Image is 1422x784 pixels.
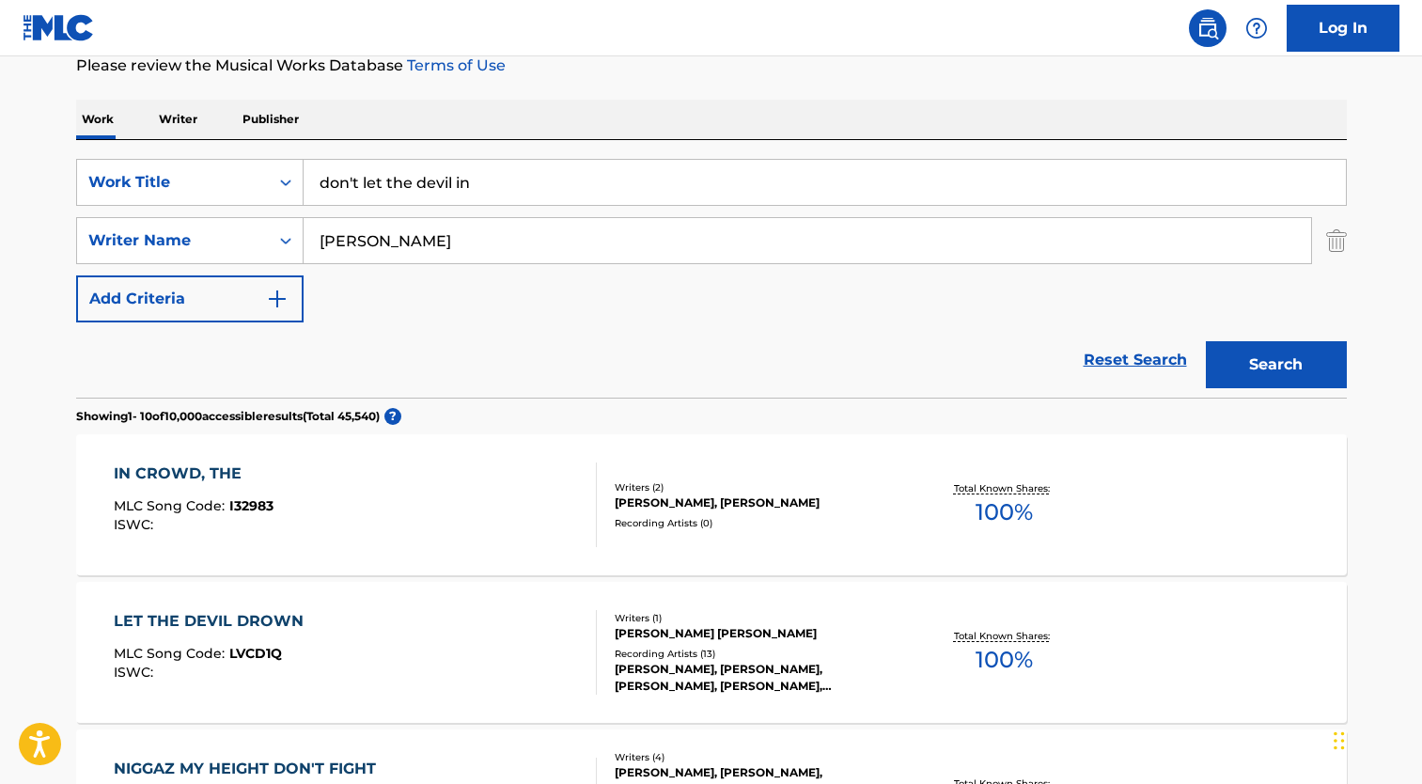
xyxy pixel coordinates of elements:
[1196,17,1219,39] img: search
[1287,5,1399,52] a: Log In
[954,629,1055,643] p: Total Known Shares:
[615,516,899,530] div: Recording Artists ( 0 )
[76,408,380,425] p: Showing 1 - 10 of 10,000 accessible results (Total 45,540 )
[266,288,289,310] img: 9d2ae6d4665cec9f34b9.svg
[615,625,899,642] div: [PERSON_NAME] [PERSON_NAME]
[1334,713,1345,769] div: Drag
[76,159,1347,398] form: Search Form
[88,229,258,252] div: Writer Name
[1206,341,1347,388] button: Search
[114,497,229,514] span: MLC Song Code :
[76,434,1347,575] a: IN CROWD, THEMLC Song Code:I32983ISWC:Writers (2)[PERSON_NAME], [PERSON_NAME]Recording Artists (0...
[403,56,506,74] a: Terms of Use
[76,275,304,322] button: Add Criteria
[114,516,158,533] span: ISWC :
[615,750,899,764] div: Writers ( 4 )
[114,664,158,681] span: ISWC :
[1326,217,1347,264] img: Delete Criterion
[615,647,899,661] div: Recording Artists ( 13 )
[976,495,1033,529] span: 100 %
[976,643,1033,677] span: 100 %
[384,408,401,425] span: ?
[615,494,899,511] div: [PERSON_NAME], [PERSON_NAME]
[114,463,273,485] div: IN CROWD, THE
[88,171,258,194] div: Work Title
[1245,17,1268,39] img: help
[1328,694,1422,784] iframe: Chat Widget
[615,480,899,494] div: Writers ( 2 )
[76,100,119,139] p: Work
[23,14,95,41] img: MLC Logo
[1189,9,1227,47] a: Public Search
[153,100,203,139] p: Writer
[237,100,305,139] p: Publisher
[114,758,385,780] div: NIGGAZ MY HEIGHT DON'T FIGHT
[76,582,1347,723] a: LET THE DEVIL DROWNMLC Song Code:LVCD1QISWC:Writers (1)[PERSON_NAME] [PERSON_NAME]Recording Artis...
[1238,9,1275,47] div: Help
[954,481,1055,495] p: Total Known Shares:
[76,55,1347,77] p: Please review the Musical Works Database
[229,497,273,514] span: I32983
[229,645,282,662] span: LVCD1Q
[1074,339,1196,381] a: Reset Search
[615,611,899,625] div: Writers ( 1 )
[114,610,313,633] div: LET THE DEVIL DROWN
[615,661,899,695] div: [PERSON_NAME], [PERSON_NAME], [PERSON_NAME], [PERSON_NAME], [PERSON_NAME]
[114,645,229,662] span: MLC Song Code :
